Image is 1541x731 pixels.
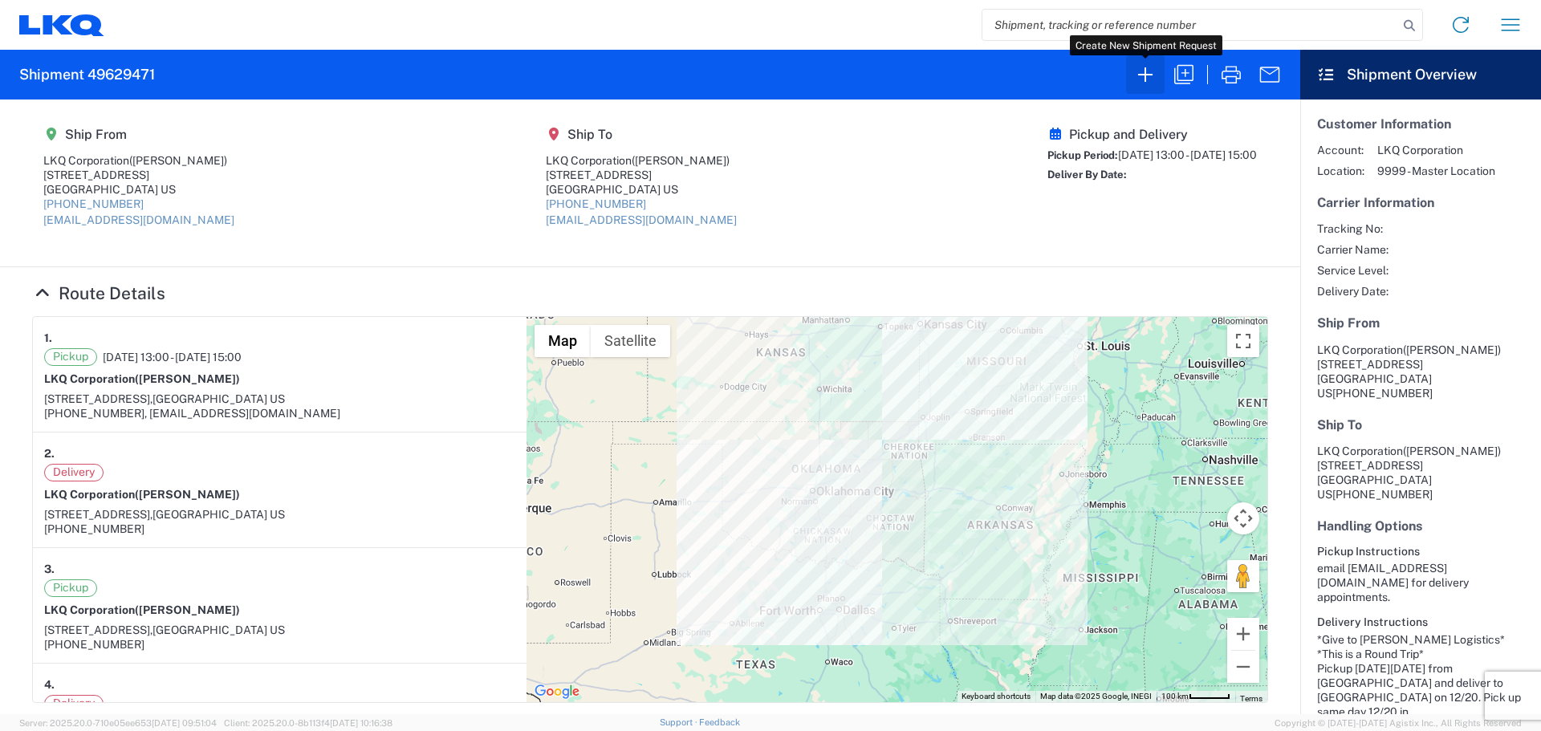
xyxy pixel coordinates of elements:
[1227,325,1259,357] button: Toggle fullscreen view
[1118,148,1257,161] span: [DATE] 13:00 - [DATE] 15:00
[43,153,234,168] div: LKQ Corporation
[591,325,670,357] button: Show satellite imagery
[1317,545,1524,558] h6: Pickup Instructions
[152,508,285,521] span: [GEOGRAPHIC_DATA] US
[43,213,234,226] a: [EMAIL_ADDRESS][DOMAIN_NAME]
[43,168,234,182] div: [STREET_ADDRESS]
[43,127,234,142] h5: Ship From
[44,695,104,713] span: Delivery
[546,168,737,182] div: [STREET_ADDRESS]
[135,488,240,501] span: ([PERSON_NAME])
[1275,716,1522,730] span: Copyright © [DATE]-[DATE] Agistix Inc., All Rights Reserved
[44,328,52,348] strong: 1.
[982,10,1398,40] input: Shipment, tracking or reference number
[44,579,97,597] span: Pickup
[44,372,240,385] strong: LKQ Corporation
[1332,387,1433,400] span: [PHONE_NUMBER]
[1227,618,1259,650] button: Zoom in
[546,182,737,197] div: [GEOGRAPHIC_DATA] US
[135,372,240,385] span: ([PERSON_NAME])
[44,603,240,616] strong: LKQ Corporation
[44,508,152,521] span: [STREET_ADDRESS],
[135,603,240,616] span: ([PERSON_NAME])
[1300,50,1541,99] header: Shipment Overview
[1317,417,1524,433] h5: Ship To
[44,637,515,652] div: [PHONE_NUMBER]
[19,718,217,728] span: Server: 2025.20.0-710e05ee653
[546,127,737,142] h5: Ship To
[1317,445,1501,472] span: LKQ Corporation [STREET_ADDRESS]
[1377,164,1495,178] span: 9999 - Master Location
[43,182,234,197] div: [GEOGRAPHIC_DATA] US
[1317,164,1364,178] span: Location:
[1317,263,1389,278] span: Service Level:
[32,283,165,303] a: Hide Details
[1317,518,1524,534] h5: Handling Options
[129,154,227,167] span: ([PERSON_NAME])
[962,691,1031,702] button: Keyboard shortcuts
[1317,358,1423,371] span: [STREET_ADDRESS]
[44,623,152,636] span: [STREET_ADDRESS],
[1403,445,1501,457] span: ([PERSON_NAME])
[546,197,646,210] a: [PHONE_NUMBER]
[1161,692,1189,701] span: 100 km
[531,681,583,702] a: Open this area in Google Maps (opens a new window)
[1227,560,1259,592] button: Drag Pegman onto the map to open Street View
[699,717,740,727] a: Feedback
[1317,195,1524,210] h5: Carrier Information
[103,350,242,364] span: [DATE] 13:00 - [DATE] 15:00
[1047,149,1118,161] span: Pickup Period:
[152,623,285,636] span: [GEOGRAPHIC_DATA] US
[546,213,737,226] a: [EMAIL_ADDRESS][DOMAIN_NAME]
[44,406,515,420] div: [PHONE_NUMBER], [EMAIL_ADDRESS][DOMAIN_NAME]
[44,348,97,366] span: Pickup
[660,717,700,727] a: Support
[44,392,152,405] span: [STREET_ADDRESS],
[1377,143,1495,157] span: LKQ Corporation
[1332,488,1433,501] span: [PHONE_NUMBER]
[1227,502,1259,534] button: Map camera controls
[43,197,144,210] a: [PHONE_NUMBER]
[1317,343,1524,400] address: [GEOGRAPHIC_DATA] US
[1317,242,1389,257] span: Carrier Name:
[1317,343,1403,356] span: LKQ Corporation
[1317,615,1524,629] h6: Delivery Instructions
[44,444,55,464] strong: 2.
[44,464,104,481] span: Delivery
[44,522,515,536] div: [PHONE_NUMBER]
[44,488,240,501] strong: LKQ Corporation
[1317,143,1364,157] span: Account:
[535,325,591,357] button: Show street map
[1157,691,1235,702] button: Map Scale: 100 km per 48 pixels
[19,65,155,84] h2: Shipment 49629471
[224,718,392,728] span: Client: 2025.20.0-8b113f4
[1317,284,1389,298] span: Delivery Date:
[1317,315,1524,331] h5: Ship From
[546,153,737,168] div: LKQ Corporation
[1317,561,1524,604] div: email [EMAIL_ADDRESS][DOMAIN_NAME] for delivery appointments.
[1227,651,1259,683] button: Zoom out
[1317,221,1389,236] span: Tracking No:
[1240,694,1262,703] a: Terms
[1047,169,1127,181] span: Deliver By Date:
[44,675,55,695] strong: 4.
[1317,116,1524,132] h5: Customer Information
[152,718,217,728] span: [DATE] 09:51:04
[1317,444,1524,502] address: [GEOGRAPHIC_DATA] US
[1040,692,1152,701] span: Map data ©2025 Google, INEGI
[152,392,285,405] span: [GEOGRAPHIC_DATA] US
[44,559,55,579] strong: 3.
[330,718,392,728] span: [DATE] 10:16:38
[1403,343,1501,356] span: ([PERSON_NAME])
[1047,127,1257,142] h5: Pickup and Delivery
[632,154,730,167] span: ([PERSON_NAME])
[531,681,583,702] img: Google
